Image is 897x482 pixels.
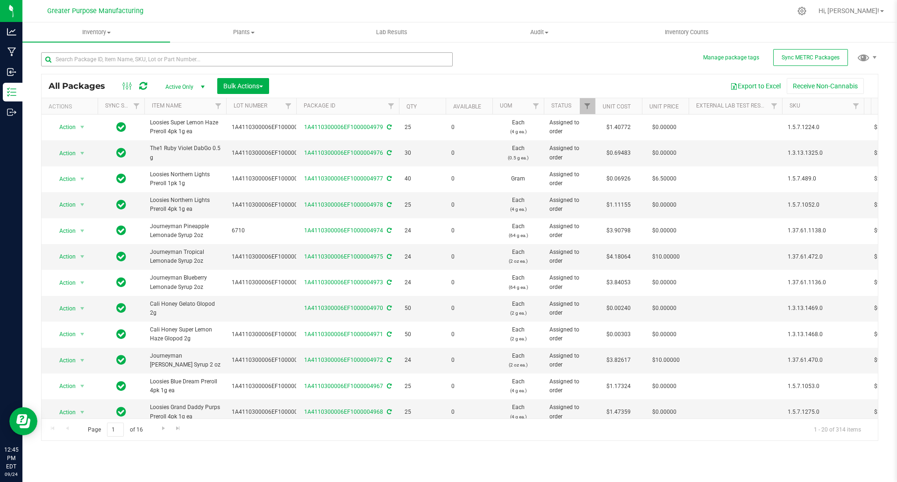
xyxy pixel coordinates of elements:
[451,123,487,132] span: 0
[47,7,143,15] span: Greater Purpose Manufacturing
[498,412,538,421] p: (4 g ea.)
[498,174,538,183] span: Gram
[77,250,88,263] span: select
[116,380,126,393] span: In Sync
[788,201,858,209] span: 1.5.7.1052.0
[385,409,392,415] span: Sync from Compliance System
[788,304,858,313] span: 1.3.13.1469.0
[773,49,848,66] button: Sync METRC Packages
[498,231,538,240] p: (64 g ea.)
[170,22,318,42] a: Plants
[498,222,538,240] span: Each
[788,278,858,287] span: 1.37.61.1136.0
[788,123,858,132] span: 1.5.7.1224.0
[648,224,681,237] span: $0.00000
[652,28,721,36] span: Inventory Counts
[232,226,291,235] span: 6710
[869,353,897,367] span: $91.83
[304,279,383,286] a: 1A4110300006EF1000004973
[363,28,420,36] span: Lab Results
[498,300,538,317] span: Each
[451,278,487,287] span: 0
[788,356,858,365] span: 1.37.61.470.0
[549,352,590,369] span: Assigned to order
[77,173,88,186] span: select
[77,147,88,160] span: select
[549,144,590,162] span: Assigned to order
[51,276,76,289] span: Action
[150,377,221,395] span: Loosies Blue Dream Preroll 4pk 1g ea
[7,47,16,57] inline-svg: Manufacturing
[869,198,897,212] span: $27.79
[790,102,800,109] a: SKU
[787,78,864,94] button: Receive Non-Cannabis
[116,146,126,159] span: In Sync
[869,405,897,419] span: $36.84
[22,28,170,36] span: Inventory
[77,302,88,315] span: select
[869,276,897,289] span: $92.17
[7,87,16,97] inline-svg: Inventory
[551,102,571,109] a: Status
[51,224,76,237] span: Action
[4,446,18,471] p: 12:45 PM EDT
[696,102,769,109] a: External Lab Test Result
[869,146,897,160] span: $20.84
[405,226,440,235] span: 24
[234,102,267,109] a: Lot Number
[498,334,538,343] p: (2 g ea.)
[724,78,787,94] button: Export to Excel
[498,377,538,395] span: Each
[405,123,440,132] span: 25
[77,380,88,393] span: select
[405,149,440,158] span: 30
[451,201,487,209] span: 0
[232,382,311,391] span: 1A4110300006EF1000002456
[498,196,538,214] span: Each
[869,172,893,186] span: $2.77
[405,304,440,313] span: 50
[77,121,88,134] span: select
[648,328,681,341] span: $0.00000
[77,224,88,237] span: select
[232,356,311,365] span: 1A4110300006EF1000002071
[649,103,679,110] a: Unit Price
[385,124,392,130] span: Sync from Compliance System
[595,348,642,374] td: $3.82617
[22,22,170,42] a: Inventory
[869,224,897,237] span: $93.79
[232,408,311,417] span: 1A4110300006EF1000006515
[385,331,392,338] span: Sync from Compliance System
[603,103,631,110] a: Unit Cost
[4,471,18,478] p: 09/24
[595,218,642,244] td: $3.90798
[648,380,681,393] span: $0.00000
[385,175,392,182] span: Sync from Compliance System
[116,224,126,237] span: In Sync
[405,408,440,417] span: 25
[788,174,858,183] span: 1.5.7.489.0
[549,300,590,317] span: Assigned to order
[304,201,383,208] a: 1A4110300006EF1000004978
[171,423,185,435] a: Go to the last page
[451,330,487,339] span: 0
[116,172,126,185] span: In Sync
[549,196,590,214] span: Assigned to order
[157,423,170,435] a: Go to the next page
[304,150,383,156] a: 1A4110300006EF1000004976
[77,406,88,419] span: select
[549,377,590,395] span: Assigned to order
[232,252,311,261] span: 1A4110300006EF1000002497
[116,353,126,367] span: In Sync
[232,330,311,339] span: 1A4110300006EF1000007499
[385,253,392,260] span: Sync from Compliance System
[385,305,392,311] span: Sync from Compliance System
[116,121,126,134] span: In Sync
[498,273,538,291] span: Each
[549,222,590,240] span: Assigned to order
[385,150,392,156] span: Sync from Compliance System
[77,328,88,341] span: select
[869,328,893,341] span: $0.15
[549,118,590,136] span: Assigned to order
[788,330,858,339] span: 1.3.13.1468.0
